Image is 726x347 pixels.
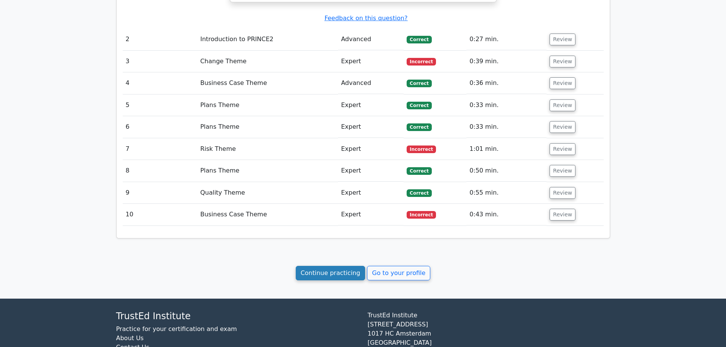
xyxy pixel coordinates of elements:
[407,36,431,43] span: Correct
[338,29,404,50] td: Advanced
[123,72,197,94] td: 4
[116,334,144,342] a: About Us
[197,204,338,225] td: Business Case Theme
[197,138,338,160] td: Risk Theme
[466,116,547,138] td: 0:33 min.
[407,146,436,153] span: Incorrect
[197,94,338,116] td: Plans Theme
[197,116,338,138] td: Plans Theme
[407,123,431,131] span: Correct
[123,204,197,225] td: 10
[123,160,197,182] td: 8
[466,204,547,225] td: 0:43 min.
[338,51,404,72] td: Expert
[123,29,197,50] td: 2
[550,209,575,221] button: Review
[197,182,338,204] td: Quality Theme
[550,34,575,45] button: Review
[296,266,365,280] a: Continue practicing
[550,121,575,133] button: Review
[123,138,197,160] td: 7
[550,165,575,177] button: Review
[550,187,575,199] button: Review
[324,14,407,22] a: Feedback on this question?
[123,182,197,204] td: 9
[407,102,431,109] span: Correct
[197,51,338,72] td: Change Theme
[123,94,197,116] td: 5
[466,51,547,72] td: 0:39 min.
[407,80,431,87] span: Correct
[466,160,547,182] td: 0:50 min.
[466,138,547,160] td: 1:01 min.
[407,58,436,66] span: Incorrect
[338,72,404,94] td: Advanced
[367,266,430,280] a: Go to your profile
[123,51,197,72] td: 3
[123,116,197,138] td: 6
[407,167,431,175] span: Correct
[197,29,338,50] td: Introduction to PRINCE2
[338,204,404,225] td: Expert
[338,160,404,182] td: Expert
[338,138,404,160] td: Expert
[550,99,575,111] button: Review
[407,189,431,197] span: Correct
[550,143,575,155] button: Review
[550,56,575,67] button: Review
[466,182,547,204] td: 0:55 min.
[338,182,404,204] td: Expert
[466,72,547,94] td: 0:36 min.
[338,94,404,116] td: Expert
[550,77,575,89] button: Review
[116,311,359,322] h4: TrustEd Institute
[466,29,547,50] td: 0:27 min.
[116,325,237,333] a: Practice for your certification and exam
[197,160,338,182] td: Plans Theme
[466,94,547,116] td: 0:33 min.
[338,116,404,138] td: Expert
[407,211,436,219] span: Incorrect
[197,72,338,94] td: Business Case Theme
